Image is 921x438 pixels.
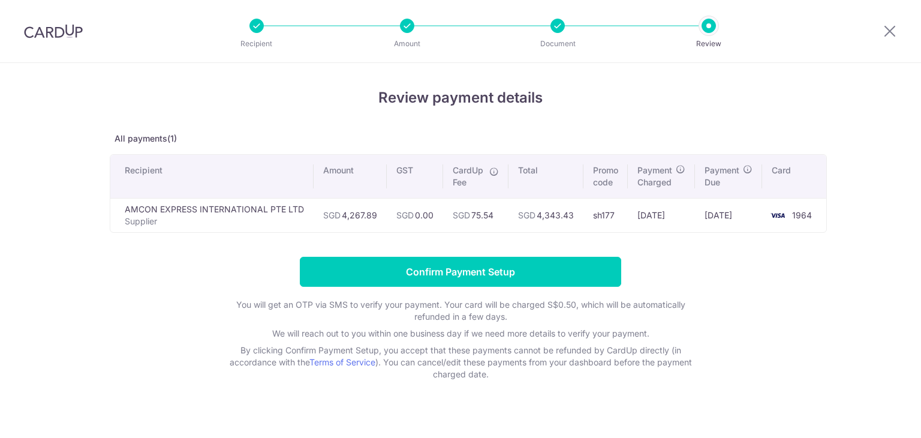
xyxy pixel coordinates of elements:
[453,164,483,188] span: CardUp Fee
[314,198,387,232] td: 4,267.89
[110,155,314,198] th: Recipient
[508,198,583,232] td: 4,343.43
[766,208,790,223] img: <span class="translation_missing" title="translation missing: en.account_steps.new_confirm_form.b...
[387,155,443,198] th: GST
[212,38,301,50] p: Recipient
[309,357,375,367] a: Terms of Service
[363,38,452,50] p: Amount
[443,198,508,232] td: 75.54
[792,210,812,220] span: 1964
[221,344,700,380] p: By clicking Confirm Payment Setup, you accept that these payments cannot be refunded by CardUp di...
[221,299,700,323] p: You will get an OTP via SMS to verify your payment. Your card will be charged S$0.50, which will ...
[583,155,628,198] th: Promo code
[518,210,535,220] span: SGD
[24,24,83,38] img: CardUp
[396,210,414,220] span: SGD
[705,164,739,188] span: Payment Due
[125,215,304,227] p: Supplier
[628,198,695,232] td: [DATE]
[513,38,602,50] p: Document
[300,257,621,287] input: Confirm Payment Setup
[695,198,762,232] td: [DATE]
[110,198,314,232] td: AMCON EXPRESS INTERNATIONAL PTE LTD
[637,164,672,188] span: Payment Charged
[387,198,443,232] td: 0.00
[221,328,700,340] p: We will reach out to you within one business day if we need more details to verify your payment.
[453,210,470,220] span: SGD
[844,402,909,432] iframe: Opens a widget where you can find more information
[110,133,811,145] p: All payments(1)
[762,155,826,198] th: Card
[314,155,387,198] th: Amount
[508,155,583,198] th: Total
[323,210,341,220] span: SGD
[583,198,628,232] td: sh177
[110,87,811,109] h4: Review payment details
[664,38,753,50] p: Review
